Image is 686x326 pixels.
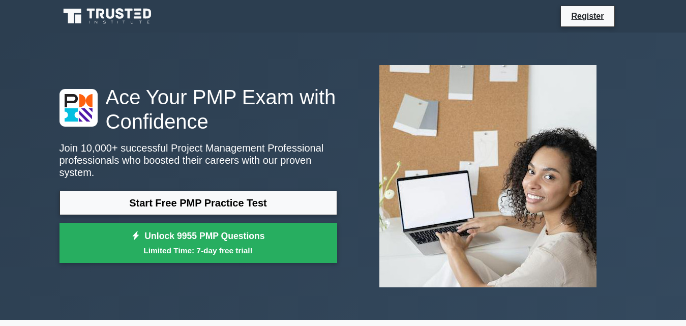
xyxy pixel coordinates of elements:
[59,223,337,263] a: Unlock 9955 PMP QuestionsLimited Time: 7-day free trial!
[72,245,324,256] small: Limited Time: 7-day free trial!
[59,85,337,134] h1: Ace Your PMP Exam with Confidence
[59,142,337,179] p: Join 10,000+ successful Project Management Professional professionals who boosted their careers w...
[565,10,610,22] a: Register
[59,191,337,215] a: Start Free PMP Practice Test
